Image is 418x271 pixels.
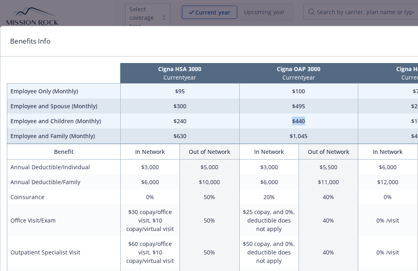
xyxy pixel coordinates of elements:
[120,99,239,113] td: $300
[299,174,358,189] td: $11,000
[239,189,299,204] td: 20%
[358,144,418,160] th: In Network
[358,204,418,236] td: 0% /visit
[358,189,418,204] td: 0%
[299,204,358,236] td: 40%
[120,113,239,128] td: $240
[120,236,180,268] td: $60 copay/office visit, $10 copay/virtual visit
[180,160,239,175] td: $5,000
[241,73,357,82] p: Current year
[299,160,358,175] td: $5,500
[239,84,358,99] td: $100
[120,128,239,144] td: $630
[7,113,121,128] td: Employee and Children (Monthly)
[239,113,358,128] td: $440
[7,174,121,189] td: Annual Deductible/Family
[299,189,358,204] td: 40%
[239,174,299,189] td: $6,000
[10,36,50,46] h1: Benefits Info
[7,144,121,160] th: Benefit
[358,236,418,268] td: 0% /visit
[239,236,299,268] td: $50 copay, and 0%, deductible does not apply
[120,189,180,204] td: 0%
[7,128,121,144] td: Employee and Family (Monthly)
[120,160,180,175] td: $3,000
[120,84,239,99] td: $95
[239,204,299,236] td: $25 copay, and 0%, deductible does not apply
[239,160,299,175] td: $3,000
[120,174,180,189] td: $6,000
[122,73,238,82] p: Current year
[358,174,418,189] td: $12,000
[7,84,121,99] td: Employee Only (Monthly)
[358,160,418,175] td: $6,000
[7,189,121,204] td: Coinsurance
[299,144,358,160] th: Out of Network
[7,236,121,268] td: Outpatient Specialist Visit
[122,65,238,73] p: Cigna HSA 3000
[239,128,358,144] td: $1,045
[239,144,299,160] th: In Network
[180,189,239,204] td: 50%
[239,99,358,113] td: $495
[180,144,239,160] th: Out of Network
[120,144,180,160] th: In Network
[120,204,180,236] td: $30 copay/office visit, $10 copay/virtual visit
[299,236,358,268] td: 40%
[180,174,239,189] td: $10,000
[241,65,357,73] p: Cigna OAP 3000
[7,204,121,236] td: Office Visit/Exam
[7,160,121,175] td: Annual Deductible/Individual
[7,99,121,113] td: Employee and Spouse (Monthly)
[7,63,121,84] th: intentionally left blank
[180,204,239,236] td: 50%
[180,236,239,268] td: 50%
